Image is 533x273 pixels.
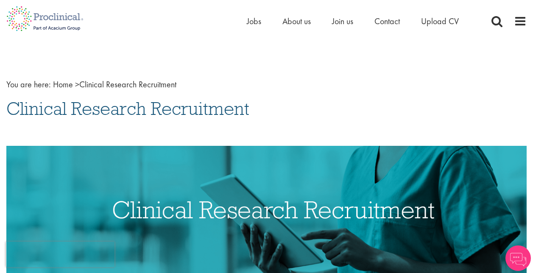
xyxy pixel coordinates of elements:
[6,79,51,90] span: You are here:
[247,16,261,27] a: Jobs
[6,97,249,120] span: Clinical Research Recruitment
[53,79,176,90] span: Clinical Research Recruitment
[6,242,114,267] iframe: reCAPTCHA
[505,245,531,271] img: Chatbot
[374,16,400,27] a: Contact
[53,79,73,90] a: breadcrumb link to Home
[75,79,79,90] span: >
[282,16,311,27] a: About us
[421,16,459,27] a: Upload CV
[332,16,353,27] a: Join us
